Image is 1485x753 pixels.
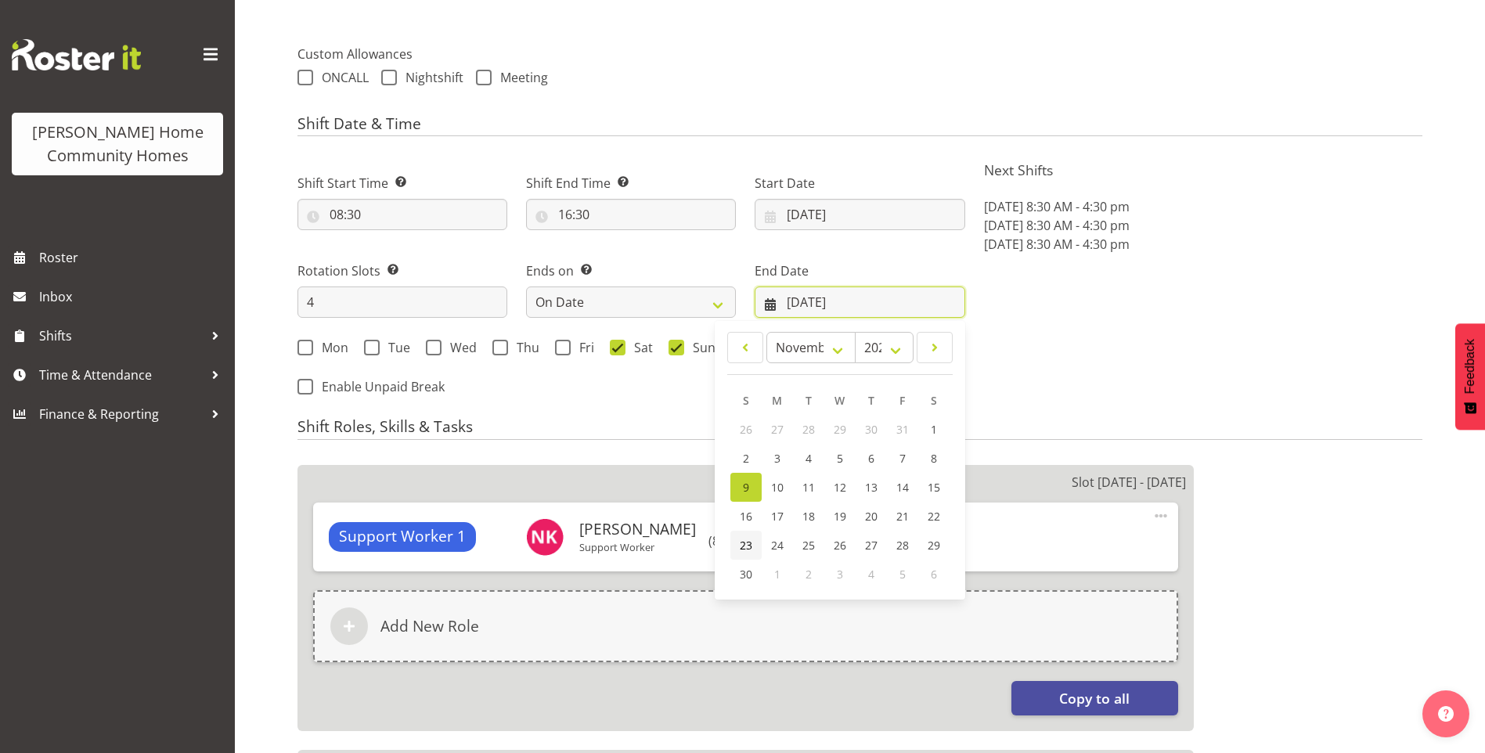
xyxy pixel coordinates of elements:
span: 29 [834,422,846,437]
span: 3 [774,451,780,466]
a: 18 [793,502,824,531]
a: 12 [824,473,856,502]
span: Thu [508,340,539,355]
span: Sat [625,340,653,355]
span: 5 [837,451,843,466]
span: Fri [571,340,594,355]
span: W [834,393,845,408]
h4: Shift Date & Time [297,115,1422,137]
span: 8 [931,451,937,466]
span: 26 [834,538,846,553]
h6: [PERSON_NAME] [579,521,696,538]
span: Finance & Reporting [39,402,204,426]
button: Copy to all [1011,681,1178,715]
a: 28 [887,531,918,560]
h6: (8:30am - 4:30pm) [708,533,813,549]
a: 15 [918,473,950,502]
span: 21 [896,509,909,524]
label: End Date [755,261,964,280]
a: 29 [918,531,950,560]
a: 10 [762,473,793,502]
a: 13 [856,473,887,502]
span: 22 [928,509,940,524]
span: Feedback [1463,339,1477,394]
h5: Next Shifts [984,161,1422,178]
span: 24 [771,538,784,553]
label: Ends on [526,261,736,280]
a: 1 [918,415,950,444]
label: Custom Allowances [297,45,1422,63]
span: Nightshift [397,70,463,85]
a: 26 [824,531,856,560]
img: navneet-kaur10443.jpg [526,518,564,556]
span: 1 [931,422,937,437]
h4: Shift Roles, Skills & Tasks [297,418,1422,440]
input: Click to select... [297,199,507,230]
span: 16 [740,509,752,524]
span: 29 [928,538,940,553]
label: Shift End Time [526,174,736,193]
span: 2 [743,451,749,466]
span: Support Worker 1 [339,525,466,548]
span: 17 [771,509,784,524]
span: 1 [774,567,780,582]
img: help-xxl-2.png [1438,706,1454,722]
span: ONCALL [313,70,369,85]
a: 8 [918,444,950,473]
a: 20 [856,502,887,531]
span: 19 [834,509,846,524]
p: Slot [DATE] - [DATE] [1072,473,1186,492]
span: 10 [771,480,784,495]
span: [DATE] 8:30 AM - 4:30 pm [984,236,1130,253]
span: T [806,393,812,408]
span: 7 [899,451,906,466]
span: 20 [865,509,878,524]
span: Mon [313,340,348,355]
label: Start Date [755,174,964,193]
a: 4 [793,444,824,473]
a: 23 [730,531,762,560]
a: 7 [887,444,918,473]
span: Shifts [39,324,204,348]
a: 22 [918,502,950,531]
span: [DATE] 8:30 AM - 4:30 pm [984,198,1130,215]
a: 27 [856,531,887,560]
span: Sun [684,340,715,355]
button: Feedback - Show survey [1455,323,1485,430]
label: Shift Start Time [297,174,507,193]
span: 30 [740,567,752,582]
input: Click to select... [526,199,736,230]
span: Tue [380,340,410,355]
a: 14 [887,473,918,502]
span: Time & Attendance [39,363,204,387]
span: 6 [868,451,874,466]
span: 14 [896,480,909,495]
span: 18 [802,509,815,524]
span: 30 [865,422,878,437]
a: 3 [762,444,793,473]
span: 4 [868,567,874,582]
span: T [868,393,874,408]
span: Inbox [39,285,227,308]
a: 9 [730,473,762,502]
span: 23 [740,538,752,553]
span: 31 [896,422,909,437]
a: 17 [762,502,793,531]
input: E.g. 7 [297,286,507,318]
span: Copy to all [1059,688,1130,708]
span: 27 [865,538,878,553]
span: 11 [802,480,815,495]
h6: Add New Role [380,617,479,636]
a: 6 [856,444,887,473]
span: 28 [896,538,909,553]
label: Rotation Slots [297,261,507,280]
span: 28 [802,422,815,437]
span: M [772,393,782,408]
span: 6 [931,567,937,582]
span: 5 [899,567,906,582]
span: Roster [39,246,227,269]
span: 3 [837,567,843,582]
span: 12 [834,480,846,495]
span: [DATE] 8:30 AM - 4:30 pm [984,217,1130,234]
span: 13 [865,480,878,495]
